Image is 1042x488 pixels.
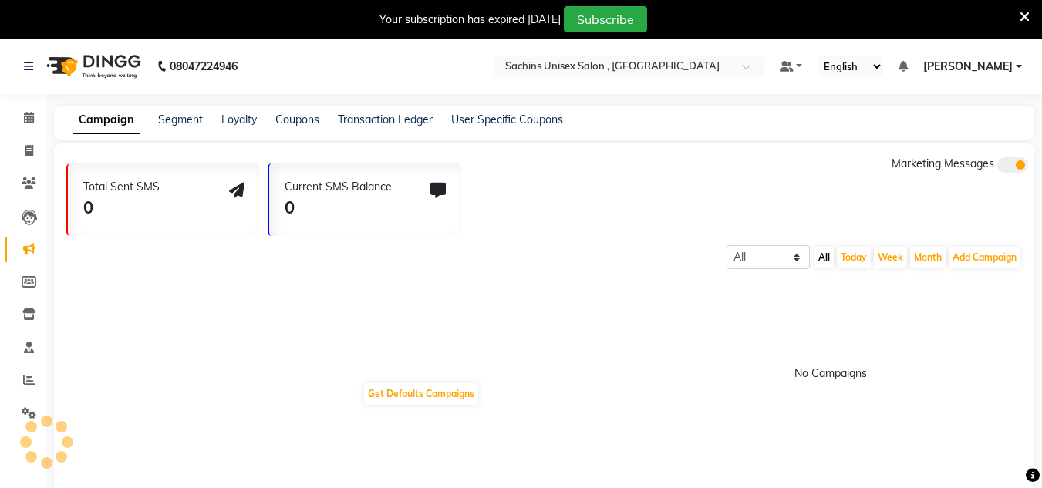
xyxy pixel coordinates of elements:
a: Loyalty [221,113,257,126]
b: 08047224946 [170,45,238,88]
span: Marketing Messages [892,156,994,170]
span: [PERSON_NAME] [923,59,1013,75]
div: Current SMS Balance [285,179,392,195]
a: Segment [158,113,203,126]
button: Month [910,247,946,268]
a: User Specific Coupons [451,113,563,126]
button: All [814,247,834,268]
div: Total Sent SMS [83,179,160,195]
button: Week [874,247,907,268]
button: Add Campaign [949,247,1020,268]
button: Subscribe [564,6,647,32]
a: Transaction Ledger [338,113,433,126]
a: Campaign [73,106,140,134]
div: Your subscription has expired [DATE] [379,12,561,28]
div: 0 [285,195,392,220]
button: Today [837,247,871,268]
div: 0 [83,195,160,220]
button: Get Defaults Campaigns [364,383,478,405]
a: Coupons [275,113,319,126]
img: logo [39,45,145,88]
